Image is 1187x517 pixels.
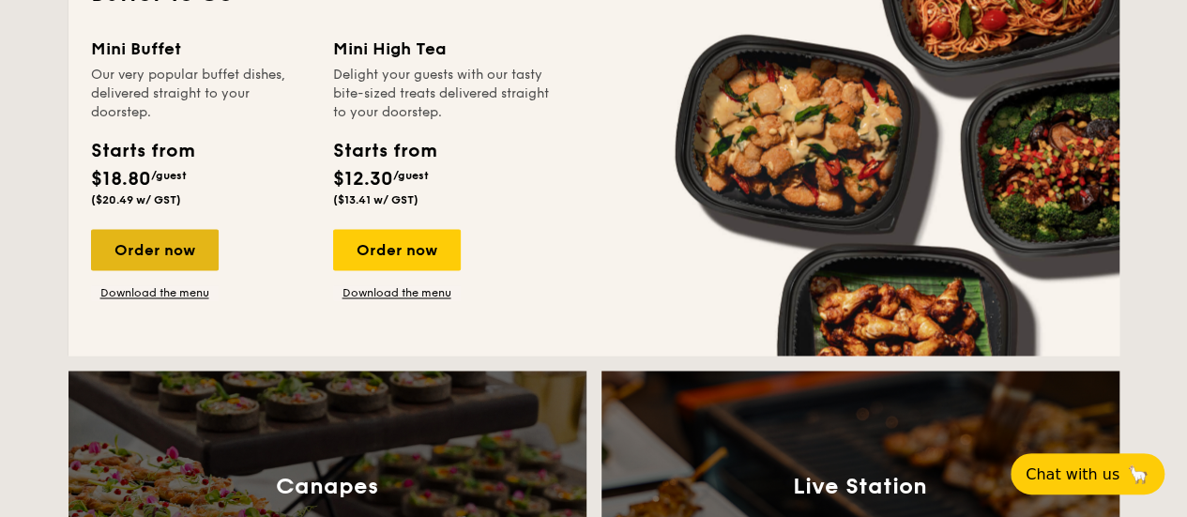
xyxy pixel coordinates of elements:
[91,36,311,62] div: Mini Buffet
[91,137,193,165] div: Starts from
[151,169,187,182] span: /guest
[1127,464,1149,485] span: 🦙
[91,193,181,206] span: ($20.49 w/ GST)
[91,66,311,122] div: Our very popular buffet dishes, delivered straight to your doorstep.
[1011,453,1164,494] button: Chat with us🦙
[333,168,393,190] span: $12.30
[333,229,461,270] div: Order now
[333,193,418,206] span: ($13.41 w/ GST)
[91,168,151,190] span: $18.80
[333,137,435,165] div: Starts from
[793,473,927,499] h3: Live Station
[91,229,219,270] div: Order now
[333,66,553,122] div: Delight your guests with our tasty bite-sized treats delivered straight to your doorstep.
[333,285,461,300] a: Download the menu
[276,473,378,499] h3: Canapes
[1026,465,1119,483] span: Chat with us
[393,169,429,182] span: /guest
[91,285,219,300] a: Download the menu
[333,36,553,62] div: Mini High Tea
